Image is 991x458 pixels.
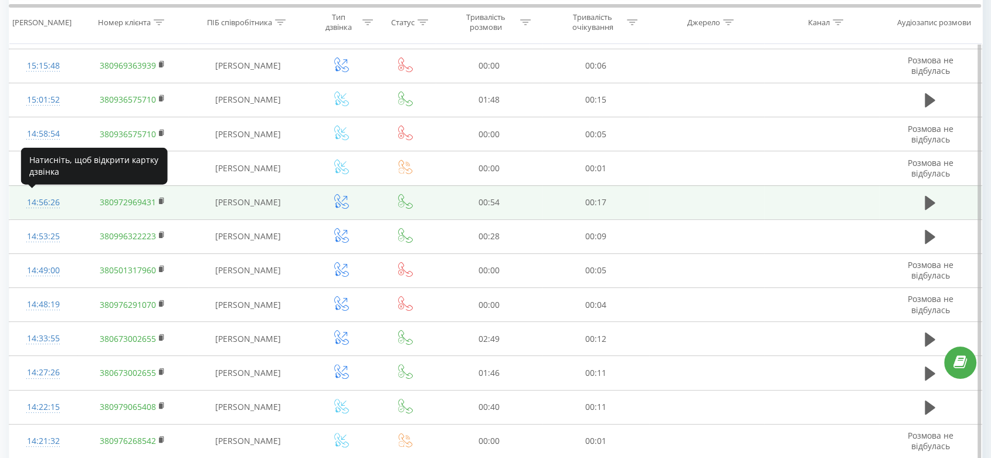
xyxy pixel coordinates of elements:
[21,259,66,282] div: 14:49:00
[436,288,542,322] td: 00:00
[907,293,953,315] span: Розмова не відбулась
[21,55,66,77] div: 15:15:48
[188,49,308,83] td: [PERSON_NAME]
[100,196,156,208] a: 380972969431
[542,219,649,253] td: 00:09
[436,185,542,219] td: 00:54
[907,157,953,179] span: Розмова не відбулась
[907,259,953,281] span: Розмова не відбулась
[391,17,415,27] div: Статус
[436,390,542,424] td: 00:40
[100,299,156,310] a: 380976291070
[100,94,156,105] a: 380936575710
[12,17,72,27] div: [PERSON_NAME]
[188,322,308,356] td: [PERSON_NAME]
[907,430,953,452] span: Розмова не відбулась
[436,151,542,185] td: 00:00
[100,367,156,378] a: 380673002655
[21,147,168,184] div: Натисніть, щоб відкрити картку дзвінка
[561,12,624,32] div: Тривалість очікування
[21,293,66,316] div: 14:48:19
[436,322,542,356] td: 02:49
[21,361,66,384] div: 14:27:26
[188,219,308,253] td: [PERSON_NAME]
[897,17,971,27] div: Аудіозапис розмови
[542,390,649,424] td: 00:11
[188,151,308,185] td: [PERSON_NAME]
[21,123,66,145] div: 14:58:54
[542,253,649,287] td: 00:05
[188,253,308,287] td: [PERSON_NAME]
[98,17,151,27] div: Номер клієнта
[100,401,156,412] a: 380979065408
[436,49,542,83] td: 00:00
[542,117,649,151] td: 00:05
[21,430,66,453] div: 14:21:32
[100,264,156,276] a: 380501317960
[542,322,649,356] td: 00:12
[188,424,308,458] td: [PERSON_NAME]
[436,356,542,390] td: 01:46
[542,49,649,83] td: 00:06
[21,225,66,248] div: 14:53:25
[542,185,649,219] td: 00:17
[188,390,308,424] td: [PERSON_NAME]
[21,191,66,214] div: 14:56:26
[436,424,542,458] td: 00:00
[436,83,542,117] td: 01:48
[808,17,830,27] div: Канал
[21,89,66,111] div: 15:01:52
[318,12,359,32] div: Тип дзвінка
[21,327,66,350] div: 14:33:55
[188,288,308,322] td: [PERSON_NAME]
[188,356,308,390] td: [PERSON_NAME]
[542,288,649,322] td: 00:04
[207,17,272,27] div: ПІБ співробітника
[436,219,542,253] td: 00:28
[907,123,953,145] span: Розмова не відбулась
[100,128,156,140] a: 380936575710
[100,230,156,242] a: 380996322223
[542,83,649,117] td: 00:15
[436,117,542,151] td: 00:00
[454,12,517,32] div: Тривалість розмови
[21,396,66,419] div: 14:22:15
[542,151,649,185] td: 00:01
[100,435,156,446] a: 380976268542
[188,83,308,117] td: [PERSON_NAME]
[188,117,308,151] td: [PERSON_NAME]
[100,60,156,71] a: 380969363939
[436,253,542,287] td: 00:00
[188,185,308,219] td: [PERSON_NAME]
[100,333,156,344] a: 380673002655
[907,55,953,76] span: Розмова не відбулась
[542,356,649,390] td: 00:11
[542,424,649,458] td: 00:01
[687,17,720,27] div: Джерело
